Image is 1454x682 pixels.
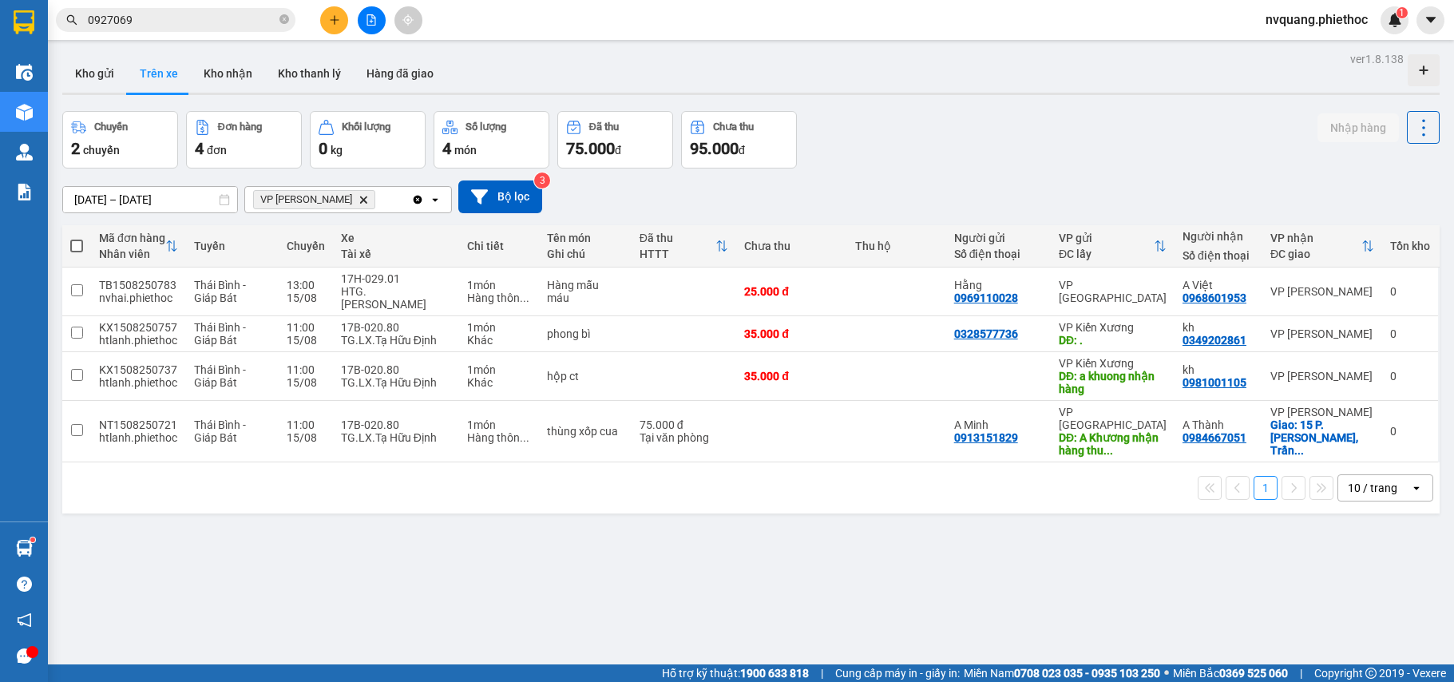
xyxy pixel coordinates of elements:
img: warehouse-icon [16,540,33,557]
span: aim [402,14,414,26]
div: ver 1.8.138 [1350,50,1404,68]
button: Số lượng4món [434,111,549,169]
div: TG.LX.Tạ Hữu Định [341,376,451,389]
div: Xe [341,232,451,244]
span: VP Trần Khát Chân, close by backspace [253,190,375,209]
div: Mã đơn hàng [99,232,165,244]
div: Thu hộ [855,240,937,252]
div: Giao: 15 P. Trần Bình Trọng, Trần Hưng Đạo, Hoàn Kiếm, Hà Nội, Việt Nam [1270,418,1374,457]
button: Kho gửi [62,54,127,93]
div: VP Kiến Xương [1059,357,1167,370]
div: hộp ct [547,370,624,383]
div: TG.LX.Tạ Hữu Định [341,334,451,347]
div: Người nhận [1183,230,1254,243]
div: VP [PERSON_NAME] [1270,327,1374,340]
div: HTG. [PERSON_NAME] [341,285,451,311]
div: VP [PERSON_NAME] [1270,285,1374,298]
span: | [821,664,823,682]
div: Số điện thoại [954,248,1043,260]
div: nvhai.phiethoc [99,291,178,304]
div: Đã thu [640,232,715,244]
div: TB1508250783 [99,279,178,291]
div: Đã thu [589,121,619,133]
div: 15/08 [287,291,325,304]
div: Hằng [954,279,1043,291]
div: Chưa thu [744,240,839,252]
div: Hàng thông thường [467,291,531,304]
span: ... [1103,444,1113,457]
span: Thái Bình - Giáp Bát [194,321,246,347]
div: 11:00 [287,418,325,431]
span: ... [520,431,529,444]
span: question-circle [17,577,32,592]
div: A Minh [954,418,1043,431]
img: warehouse-icon [16,144,33,161]
div: Chuyến [94,121,128,133]
div: 1 món [467,418,531,431]
div: KX1508250757 [99,321,178,334]
span: copyright [1365,668,1377,679]
div: 11:00 [287,363,325,376]
svg: Clear all [411,193,424,206]
div: VP [GEOGRAPHIC_DATA] [1059,406,1167,431]
div: htlanh.phiethoc [99,376,178,389]
button: Kho nhận [191,54,265,93]
button: Nhập hàng [1317,113,1399,142]
button: 1 [1254,476,1278,500]
button: Đã thu75.000đ [557,111,673,169]
div: Người gửi [954,232,1043,244]
div: kh [1183,321,1254,334]
button: caret-down [1416,6,1444,34]
div: Hàng thông thường [467,431,531,444]
span: Miền Nam [964,664,1160,682]
img: logo-vxr [14,10,34,34]
input: Tìm tên, số ĐT hoặc mã đơn [88,11,276,29]
div: 0 [1390,285,1430,298]
div: 75.000 đ [640,418,728,431]
div: 10 / trang [1348,480,1397,496]
div: Chuyến [287,240,325,252]
button: Khối lượng0kg [310,111,426,169]
div: 15/08 [287,431,325,444]
div: Chưa thu [713,121,754,133]
button: Chưa thu95.000đ [681,111,797,169]
span: VP Trần Khát Chân [260,193,352,206]
div: 0328577736 [954,327,1018,340]
div: 17B-020.80 [341,363,451,376]
div: 0349202861 [1183,334,1246,347]
div: htlanh.phiethoc [99,431,178,444]
div: htlanh.phiethoc [99,334,178,347]
span: 4 [195,139,204,158]
strong: 0708 023 035 - 0935 103 250 [1014,667,1160,680]
span: 2 [71,139,80,158]
span: Cung cấp máy in - giấy in: [835,664,960,682]
div: Chi tiết [467,240,531,252]
span: 0 [319,139,327,158]
th: Toggle SortBy [91,225,186,268]
span: nvquang.phiethoc [1253,10,1381,30]
div: VP nhận [1270,232,1361,244]
span: 95.000 [690,139,739,158]
strong: 0369 525 060 [1219,667,1288,680]
div: NT1508250721 [99,418,178,431]
div: VP gửi [1059,232,1154,244]
div: Đơn hàng [218,121,262,133]
span: 75.000 [566,139,615,158]
svg: open [429,193,442,206]
th: Toggle SortBy [1262,225,1382,268]
span: caret-down [1424,13,1438,27]
div: Hàng mẫu máu [547,279,624,304]
div: Nhân viên [99,248,165,260]
th: Toggle SortBy [1051,225,1175,268]
sup: 1 [1397,7,1408,18]
div: ĐC giao [1270,248,1361,260]
div: 35.000 đ [744,370,839,383]
button: file-add [358,6,386,34]
span: kg [331,144,343,157]
div: 0984667051 [1183,431,1246,444]
div: 15/08 [287,376,325,389]
span: Miền Bắc [1173,664,1288,682]
input: Selected VP Trần Khát Chân. [378,192,380,208]
div: VP [GEOGRAPHIC_DATA] [1059,279,1167,304]
div: Tồn kho [1390,240,1430,252]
